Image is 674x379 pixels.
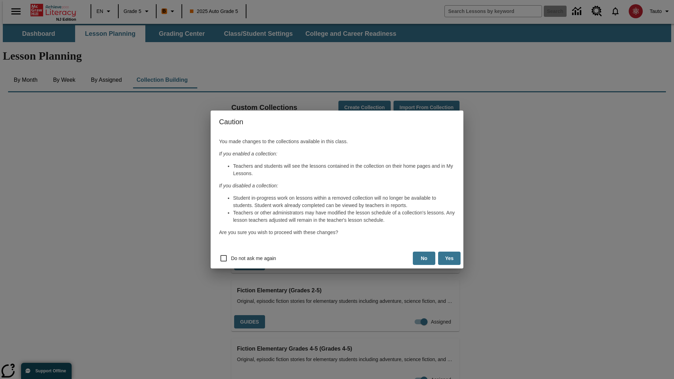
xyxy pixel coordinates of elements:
[211,111,463,133] h4: Caution
[219,183,278,188] em: If you disabled a collection:
[219,138,455,145] p: You made changes to the collections available in this class.
[231,255,276,262] span: Do not ask me again
[219,229,455,236] p: Are you sure you wish to proceed with these changes?
[233,209,455,224] li: Teachers or other administrators may have modified the lesson schedule of a collection's lessons....
[219,151,277,157] em: If you enabled a collection:
[233,194,455,209] li: Student in-progress work on lessons within a removed collection will no longer be available to st...
[438,252,461,265] button: Yes
[233,162,455,177] li: Teachers and students will see the lessons contained in the collection on their home pages and in...
[413,252,435,265] button: No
